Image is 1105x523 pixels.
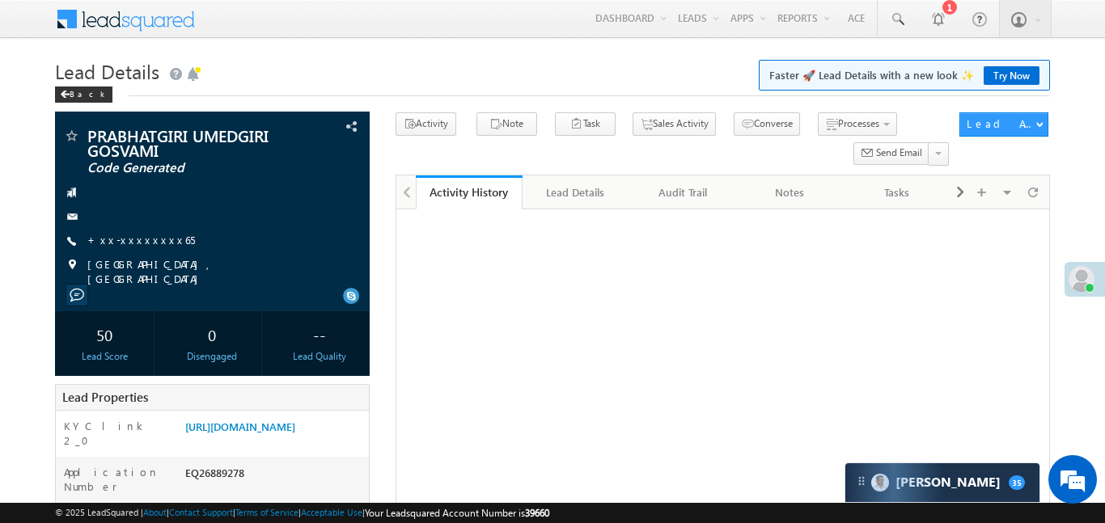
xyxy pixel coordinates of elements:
[737,175,844,209] a: Notes
[55,86,121,99] a: Back
[959,112,1048,137] button: Lead Actions
[818,112,897,136] button: Processes
[523,175,629,209] a: Lead Details
[555,112,616,136] button: Task
[838,117,879,129] span: Processes
[167,349,257,364] div: Disengaged
[845,462,1040,503] div: carter-dragCarter[PERSON_NAME]35
[143,507,167,517] a: About
[536,183,615,202] div: Lead Details
[301,507,362,517] a: Acceptable Use
[428,184,510,200] div: Activity History
[396,112,456,136] button: Activity
[274,319,365,349] div: --
[895,474,1001,490] span: Carter
[984,66,1039,85] a: Try Now
[55,505,549,521] span: © 2025 LeadSquared | | | | |
[857,183,936,202] div: Tasks
[476,112,537,136] button: Note
[169,507,233,517] a: Contact Support
[64,419,169,448] label: KYC link 2_0
[633,112,716,136] button: Sales Activity
[87,160,282,176] span: Code Generated
[844,175,950,209] a: Tasks
[181,465,369,487] div: EQ26889278
[734,112,800,136] button: Converse
[630,175,737,209] a: Audit Trail
[62,389,148,405] span: Lead Properties
[525,507,549,519] span: 39660
[87,128,282,157] span: PRABHATGIRI UMEDGIRI GOSVAMI
[59,319,150,349] div: 50
[274,349,365,364] div: Lead Quality
[64,465,169,494] label: Application Number
[769,67,1039,83] span: Faster 🚀 Lead Details with a new look ✨
[55,86,112,103] div: Back
[876,146,922,160] span: Send Email
[87,233,195,247] a: +xx-xxxxxxxx65
[185,420,295,433] a: [URL][DOMAIN_NAME]
[365,507,549,519] span: Your Leadsquared Account Number is
[1009,475,1025,490] span: 35
[750,183,829,202] div: Notes
[59,349,150,364] div: Lead Score
[416,175,523,209] a: Activity History
[87,257,341,286] span: [GEOGRAPHIC_DATA], [GEOGRAPHIC_DATA]
[855,474,868,487] img: carter-drag
[967,116,1035,131] div: Lead Actions
[235,507,298,517] a: Terms of Service
[643,183,722,202] div: Audit Trail
[871,474,889,491] img: Carter
[853,142,929,166] button: Send Email
[55,58,159,84] span: Lead Details
[167,319,257,349] div: 0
